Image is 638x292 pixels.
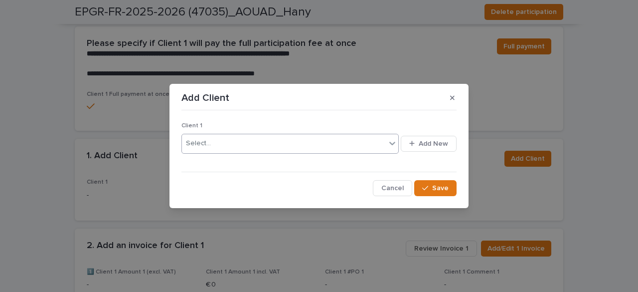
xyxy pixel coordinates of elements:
[381,185,404,192] span: Cancel
[419,140,448,147] span: Add New
[432,185,449,192] span: Save
[401,136,457,152] button: Add New
[414,180,457,196] button: Save
[181,123,202,129] span: Client 1
[181,92,229,104] p: Add Client
[186,138,211,149] div: Select...
[373,180,412,196] button: Cancel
